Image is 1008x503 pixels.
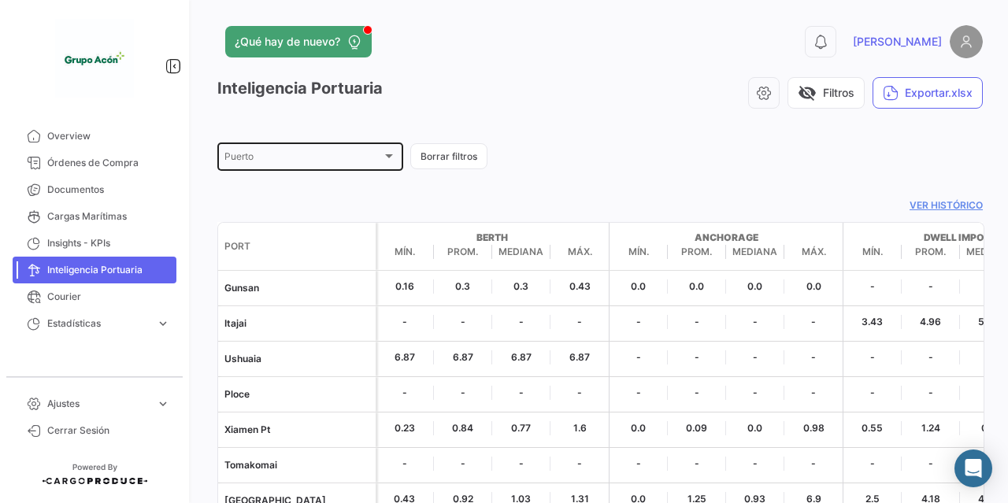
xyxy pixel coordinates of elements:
p: Gunsan [224,281,369,295]
span: Mediana [726,245,784,259]
span: 0.98 [784,421,843,435]
span: - [492,457,550,471]
span: 0.0 [784,279,843,294]
span: - [668,350,726,364]
span: Mín. [610,245,668,259]
a: Insights - KPIs [13,230,176,257]
span: 0.55 [843,421,902,435]
span: - [550,457,609,471]
span: - [434,457,492,471]
span: - [610,350,668,364]
button: visibility_offFiltros [787,77,865,109]
span: 0.77 [492,421,550,435]
span: expand_more [156,397,170,411]
span: visibility_off [798,83,817,102]
span: Inteligencia Portuaria [47,263,170,277]
span: Cargas Marítimas [47,209,170,224]
span: - [726,315,784,329]
span: Port [224,239,250,253]
span: - [668,386,726,400]
span: Courier [47,290,170,304]
span: - [902,457,960,471]
span: 0.0 [726,421,784,435]
a: Órdenes de Compra [13,150,176,176]
span: - [726,386,784,400]
p: Xiamen Pt [224,423,369,437]
span: - [492,386,550,400]
button: Borrar filtros [410,143,487,169]
span: - [784,350,843,364]
span: - [492,315,550,329]
span: - [610,457,668,471]
span: Órdenes de Compra [47,156,170,170]
span: - [434,386,492,400]
span: - [610,315,668,329]
span: 0.09 [668,421,726,435]
span: - [668,315,726,329]
span: Máx. [784,245,843,259]
span: - [376,386,434,400]
span: 1.24 [902,421,960,435]
span: 0.3 [492,279,550,294]
p: Ploce [224,387,369,401]
span: 6.87 [434,350,492,364]
img: placeholder-user.png [950,25,983,58]
a: Courier [13,283,176,310]
span: - [843,279,902,294]
span: Documentos [47,183,170,197]
span: Prom. [902,245,960,259]
p: Ushuaia [224,352,369,366]
span: Mín. [843,245,902,259]
span: - [902,279,960,294]
span: 0.84 [434,421,492,435]
span: 0.0 [668,279,726,294]
a: Inteligencia Portuaria [13,257,176,283]
p: Tomakomai [224,458,369,472]
span: Overview [47,129,170,143]
button: Exportar.xlsx [873,77,983,109]
span: - [784,386,843,400]
span: - [376,457,434,471]
img: 1f3d66c5-6a2d-4a07-a58d-3a8e9bbc88ff.jpeg [55,19,134,98]
span: 0.16 [376,279,434,294]
span: expand_more [156,316,170,331]
datatable-header-cell: Port [218,233,376,260]
a: Ver histórico [217,198,983,213]
span: Mediana [492,245,550,259]
span: - [726,457,784,471]
span: 3.43 [843,315,902,329]
span: Estadísticas [47,316,150,331]
span: - [902,386,960,400]
span: - [434,315,492,329]
span: - [668,457,726,471]
span: 0.3 [434,279,492,294]
p: Itajai [224,316,369,331]
span: Cerrar Sesión [47,423,170,438]
span: - [610,386,668,400]
span: 4.96 [902,315,960,329]
span: - [550,386,609,400]
span: 0.0 [726,279,784,294]
span: Prom. [668,245,726,259]
span: - [843,350,902,364]
div: Abrir Intercom Messenger [954,449,992,487]
strong: Berth [376,231,609,245]
span: 0.43 [550,279,609,294]
span: - [784,315,843,329]
span: [PERSON_NAME] [853,34,942,50]
strong: Anchorage [610,231,843,245]
span: 0.0 [610,421,668,435]
span: 6.87 [492,350,550,364]
span: - [550,315,609,329]
span: 1.6 [550,421,609,435]
span: 0.0 [610,279,668,294]
h3: Inteligencia Portuaria [217,77,383,100]
span: - [726,350,784,364]
a: Documentos [13,176,176,203]
a: Cargas Marítimas [13,203,176,230]
span: Máx. [550,245,609,259]
span: - [784,457,843,471]
span: Insights - KPIs [47,236,170,250]
span: 6.87 [550,350,609,364]
span: - [902,350,960,364]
